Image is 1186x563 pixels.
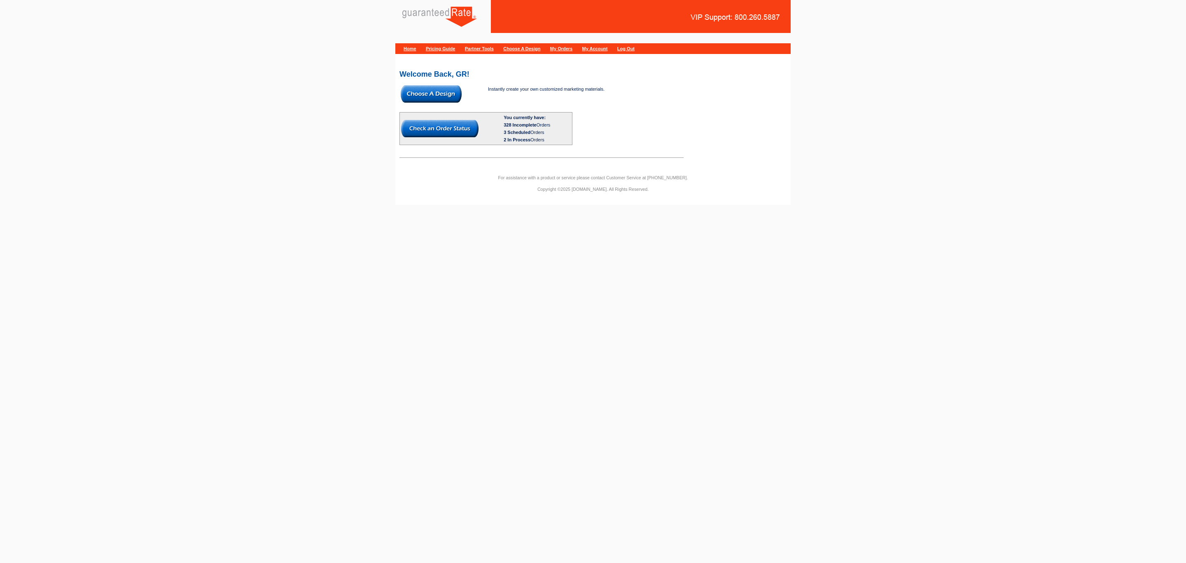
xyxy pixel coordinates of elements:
h2: Welcome Back, GR! [399,70,787,78]
b: You currently have: [504,115,546,120]
a: Home [404,46,416,51]
p: For assistance with a product or service please contact Customer Service at [PHONE_NUMBER]. [395,174,791,181]
div: Orders Orders Orders [504,121,571,143]
a: Choose A Design [503,46,540,51]
img: button-choose-design.gif [401,85,462,103]
a: Log Out [617,46,635,51]
a: Pricing Guide [426,46,455,51]
span: 2 In Process [504,137,530,142]
a: My Orders [550,46,572,51]
span: 328 Incomplete [504,122,536,127]
span: 3 Scheduled [504,130,530,135]
p: Copyright ©2025 [DOMAIN_NAME]. All Rights Reserved. [395,185,791,193]
img: button-check-order-status.gif [401,120,479,137]
a: Partner Tools [465,46,494,51]
a: My Account [582,46,608,51]
span: Instantly create your own customized marketing materials. [488,87,605,91]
